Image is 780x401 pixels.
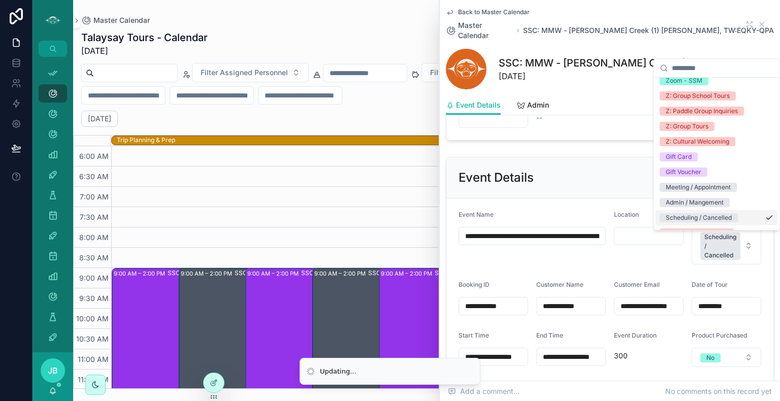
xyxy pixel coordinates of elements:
div: Meeting / Appointment [666,183,731,192]
span: Back to Master Calendar [458,8,530,16]
div: Z: Group Tours [666,122,708,131]
span: Date of Tour [692,281,728,288]
span: Filter Assigned Personnel [201,68,288,78]
span: 8:30 AM [77,253,111,262]
span: 8:00 AM [77,233,111,242]
div: SSC: MMW - [PERSON_NAME] Creek (1) [PERSON_NAME], TW:AGZH-GRBF [435,269,545,277]
div: Z: Cultural Welcoming [666,137,729,146]
span: Master Calendar [93,15,150,25]
span: 11:00 AM [75,355,111,363]
div: SSC: MMW - [PERSON_NAME] Creek (1) [PERSON_NAME], TW:HCWD-KRZA [235,269,345,277]
span: Customer Email [614,281,660,288]
button: Select Button [192,63,309,82]
a: Master Calendar [446,20,513,41]
div: scrollable content [32,57,73,352]
span: Admin [527,100,549,110]
div: Shishalh Nation / LUP [666,228,728,238]
div: Scheduling / Cancelled [666,213,732,222]
div: Suggestions [654,78,779,230]
div: Z: Paddle Group Inquiries [666,107,738,116]
div: Gift Card [666,152,692,161]
div: 9:00 AM – 2:00 PM [181,269,235,279]
span: Booking ID [459,281,490,288]
span: Start Time [459,331,489,339]
span: -- [536,113,542,123]
button: Select Button [692,348,761,367]
span: [DATE] [81,45,208,57]
div: Trip Planning & Prep [117,136,175,145]
div: SSC: MMW - [PERSON_NAME] Creek (1) Shivany ..., TW:UDBV-TWFQ [168,269,278,277]
button: Select Button [692,227,761,264]
span: No comments on this record yet [665,386,772,396]
span: Event Duration [614,331,657,339]
a: Event Details [446,96,501,115]
span: 6:00 AM [77,152,111,160]
div: Updating... [320,366,356,377]
span: 7:30 AM [77,213,111,221]
span: 11:30 AM [75,375,111,384]
span: 7:00 AM [77,192,111,201]
span: 10:00 AM [74,314,111,323]
span: JB [48,364,58,377]
h1: Talaysay Tours - Calendar [81,30,208,45]
div: 9:00 AM – 2:00 PM [247,269,301,279]
div: No [706,353,714,362]
h2: Event Details [459,170,534,186]
div: SSC: MMW - [PERSON_NAME] Creek (1) [PERSON_NAME][GEOGRAPHIC_DATA], [GEOGRAPHIC_DATA]:JSNG-ZURP [368,269,479,277]
span: Filter Payment Status [430,68,503,78]
div: 9:00 AM – 2:00 PM [314,269,368,279]
div: Scheduling / Cancelled [704,232,736,260]
span: End Time [536,331,563,339]
span: Location [614,211,639,218]
span: 9:30 AM [77,294,111,303]
a: SSC: MMW - [PERSON_NAME] Creek (1) [PERSON_NAME], TW:EQKY-QPAK [523,25,779,36]
div: Z: Group School Tours [666,91,730,101]
span: [DATE] [499,70,698,82]
h2: [DATE] [88,114,111,124]
div: Zoom - SSM [666,76,702,85]
div: SSC: MMW - [PERSON_NAME] Creek (2) [PERSON_NAME], TW:TYZH-HEJY [301,269,412,277]
a: Master Calendar [81,15,150,25]
span: Master Calendar [458,20,513,41]
span: 6:30 AM [77,172,111,181]
a: Admin [517,96,549,116]
span: Customer Name [536,281,583,288]
div: 9:00 AM – 2:00 PM [114,269,168,279]
div: 9:00 AM – 2:00 PM [381,269,435,279]
span: Add a comment... [448,386,519,396]
div: Admin / Mangement [666,198,724,207]
img: App logo [45,12,61,28]
button: Select Button [421,63,524,82]
span: Product Purchased [692,331,747,339]
a: Back to Master Calendar [446,8,530,16]
div: Trip Planning & Prep [117,136,175,144]
span: 300 [614,351,684,361]
span: 9:00 AM [77,274,111,282]
span: 10:30 AM [74,335,111,343]
span: Event Details [456,100,501,110]
span: Event Name [459,211,494,218]
h1: SSC: MMW - [PERSON_NAME] Creek (1) [PERSON_NAME], TW:EQKY-QPAK [499,56,698,70]
div: Gift Voucher [666,168,701,177]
